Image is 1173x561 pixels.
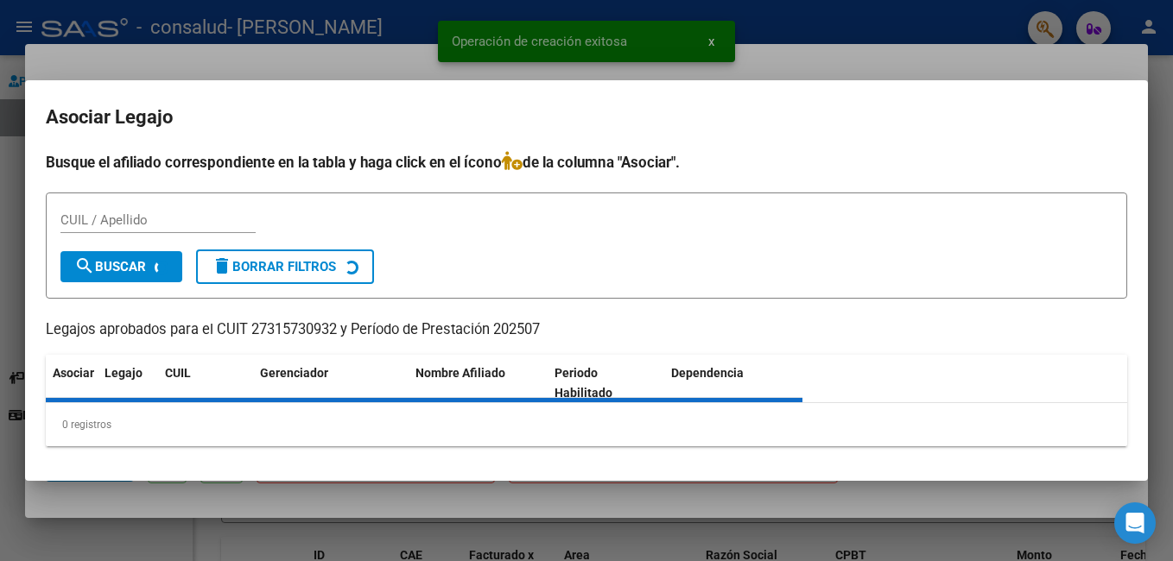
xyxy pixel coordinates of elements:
[415,366,505,380] span: Nombre Afiliado
[46,101,1127,134] h2: Asociar Legajo
[74,255,95,276] mat-icon: search
[46,355,98,412] datatable-header-cell: Asociar
[158,355,253,412] datatable-header-cell: CUIL
[664,355,803,412] datatable-header-cell: Dependencia
[212,255,232,276] mat-icon: delete
[46,403,1127,446] div: 0 registros
[46,151,1127,173] h4: Busque el afiliado correspondiente en la tabla y haga click en el ícono de la columna "Asociar".
[60,251,182,282] button: Buscar
[1114,502,1156,544] div: Open Intercom Messenger
[196,249,374,284] button: Borrar Filtros
[105,366,143,380] span: Legajo
[548,355,664,412] datatable-header-cell: Periodo Habilitado
[260,366,328,380] span: Gerenciador
[409,355,548,412] datatable-header-cell: Nombre Afiliado
[98,355,158,412] datatable-header-cell: Legajo
[46,319,1127,341] p: Legajos aprobados para el CUIT 27315730932 y Período de Prestación 202507
[555,366,612,400] span: Periodo Habilitado
[53,366,94,380] span: Asociar
[212,259,336,274] span: Borrar Filtros
[671,366,744,380] span: Dependencia
[74,259,146,274] span: Buscar
[165,366,191,380] span: CUIL
[253,355,409,412] datatable-header-cell: Gerenciador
